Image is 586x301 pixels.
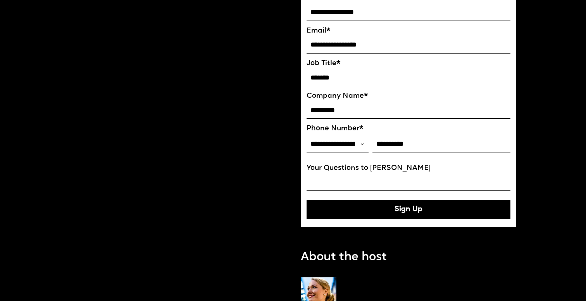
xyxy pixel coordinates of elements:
label: Your Questions to [PERSON_NAME] [307,164,510,173]
label: Email [307,27,510,35]
label: Company Name [307,92,510,100]
p: About the host [301,249,387,266]
label: Phone Number [307,125,510,133]
label: Job Title [307,59,510,68]
button: Sign Up [307,200,510,219]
